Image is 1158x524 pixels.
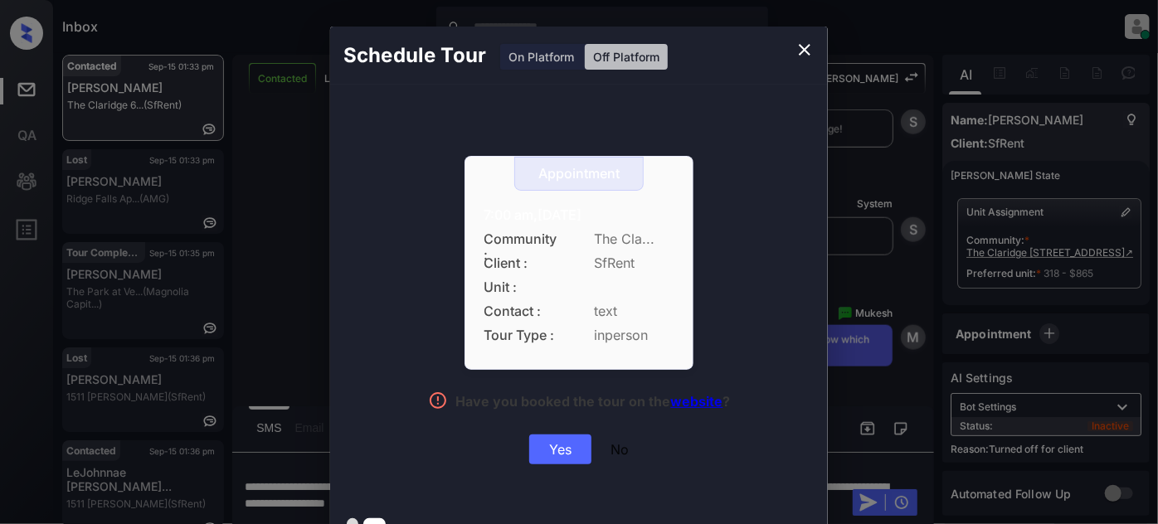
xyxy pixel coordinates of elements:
[484,279,558,295] span: Unit :
[594,303,674,319] span: text
[484,207,674,223] div: 7:00 am,[DATE]
[788,33,821,66] button: close
[671,393,723,410] a: website
[611,441,629,458] div: No
[456,393,731,414] div: Have you booked the tour on the ?
[484,303,558,319] span: Contact :
[594,327,674,343] span: inperson
[529,434,591,464] div: Yes
[484,327,558,343] span: Tour Type :
[484,255,558,271] span: Client :
[484,231,558,247] span: Community :
[330,27,499,85] h2: Schedule Tour
[594,231,674,247] span: The Cla...
[515,166,643,182] div: Appointment
[594,255,674,271] span: SfRent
